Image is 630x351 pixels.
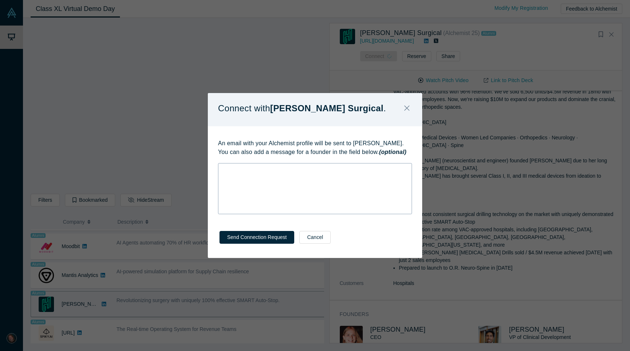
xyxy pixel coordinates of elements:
p: An email with your Alchemist profile will be sent to [PERSON_NAME]. You can also add a message fo... [218,139,412,157]
p: Connect with . [218,101,386,116]
button: Cancel [299,231,331,244]
button: Send Connection Request [219,231,294,244]
strong: [PERSON_NAME] Surgical [270,103,384,113]
strong: (optional) [379,149,407,155]
div: rdw-wrapper [218,163,412,214]
div: rdw-editor [223,166,407,173]
button: Close [399,101,415,116]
